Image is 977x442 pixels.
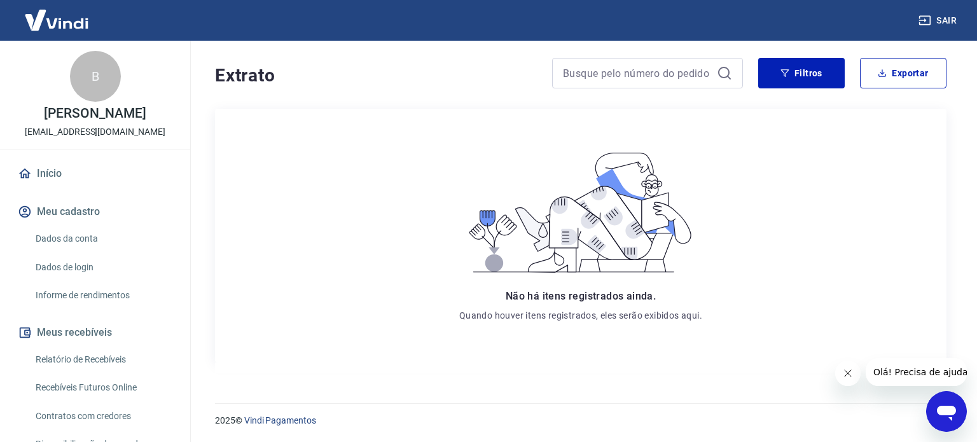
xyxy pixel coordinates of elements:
iframe: Botão para abrir a janela de mensagens [926,391,967,432]
a: Dados de login [31,254,175,280]
span: Olá! Precisa de ajuda? [8,9,107,19]
button: Filtros [758,58,845,88]
button: Meu cadastro [15,198,175,226]
a: Dados da conta [31,226,175,252]
p: 2025 © [215,414,946,427]
span: Não há itens registrados ainda. [506,290,656,302]
button: Meus recebíveis [15,319,175,347]
p: [PERSON_NAME] [44,107,146,120]
iframe: Fechar mensagem [835,361,861,386]
button: Sair [916,9,962,32]
a: Início [15,160,175,188]
iframe: Mensagem da empresa [866,358,967,386]
h4: Extrato [215,63,537,88]
button: Exportar [860,58,946,88]
input: Busque pelo número do pedido [563,64,712,83]
div: B [70,51,121,102]
a: Relatório de Recebíveis [31,347,175,373]
img: Vindi [15,1,98,39]
a: Contratos com credores [31,403,175,429]
a: Vindi Pagamentos [244,415,316,425]
p: [EMAIL_ADDRESS][DOMAIN_NAME] [25,125,165,139]
a: Recebíveis Futuros Online [31,375,175,401]
a: Informe de rendimentos [31,282,175,308]
p: Quando houver itens registrados, eles serão exibidos aqui. [459,309,702,322]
